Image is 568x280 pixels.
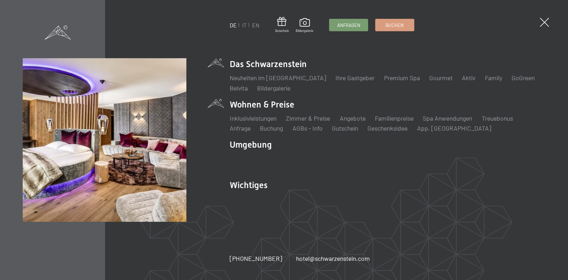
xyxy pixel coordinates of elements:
a: Ihre Gastgeber [335,74,375,82]
a: DE [230,22,237,28]
a: Family [485,74,502,82]
a: Treuebonus [482,114,513,122]
a: EN [252,22,260,28]
a: Bildergalerie [257,84,290,92]
a: Neuheiten im [GEOGRAPHIC_DATA] [230,74,326,82]
a: Buchung [260,124,283,132]
a: Gutschein [275,17,289,33]
a: Anfrage [230,124,251,132]
a: Premium Spa [384,74,420,82]
span: Bildergalerie [296,29,313,33]
a: Familienpreise [375,114,414,122]
span: Anfragen [337,22,360,28]
a: Buchen [376,19,414,31]
span: Buchen [386,22,404,28]
a: Aktiv [462,74,475,82]
a: Bildergalerie [296,18,313,33]
a: Belvita [230,84,248,92]
a: Gourmet [429,74,453,82]
a: Spa Anwendungen [423,114,472,122]
a: Angebote [340,114,366,122]
a: Gutschein [332,124,358,132]
span: Gutschein [275,29,289,33]
a: Geschenksidee [367,124,408,132]
a: [PHONE_NUMBER] [230,254,282,263]
a: GoGreen [512,74,535,82]
a: App. [GEOGRAPHIC_DATA] [417,124,491,132]
a: Zimmer & Preise [286,114,330,122]
a: AGBs - Info [293,124,323,132]
a: IT [242,22,247,28]
a: hotel@schwarzenstein.com [296,254,370,263]
a: Inklusivleistungen [230,114,277,122]
a: Anfragen [329,19,368,31]
span: [PHONE_NUMBER] [230,254,282,262]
